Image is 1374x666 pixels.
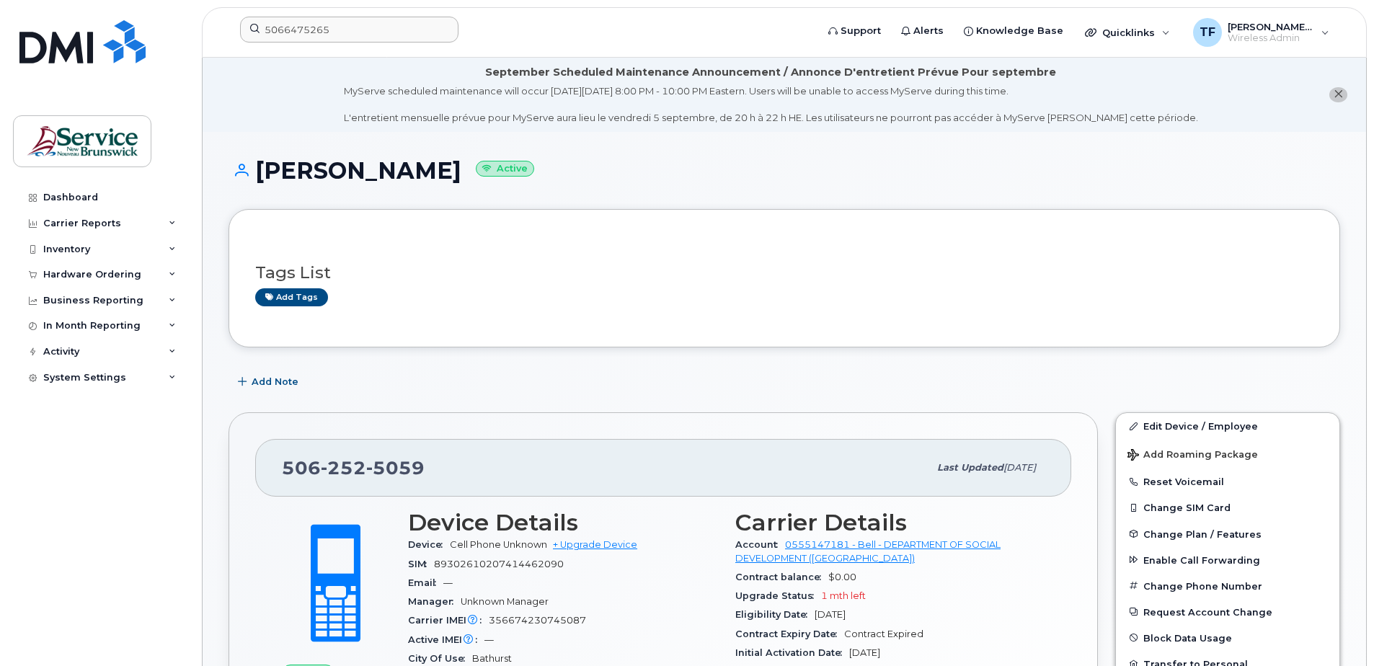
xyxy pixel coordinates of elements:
[408,559,434,569] span: SIM
[484,634,494,645] span: —
[450,539,547,550] span: Cell Phone Unknown
[849,647,880,658] span: [DATE]
[1329,87,1347,102] button: close notification
[1127,449,1258,463] span: Add Roaming Package
[735,572,828,582] span: Contract balance
[408,577,443,588] span: Email
[321,457,366,479] span: 252
[489,615,586,626] span: 356674230745087
[735,590,821,601] span: Upgrade Status
[828,572,856,582] span: $0.00
[472,653,512,664] span: Bathurst
[1116,521,1339,547] button: Change Plan / Features
[485,65,1056,80] div: September Scheduled Maintenance Announcement / Annonce D'entretient Prévue Pour septembre
[461,596,549,607] span: Unknown Manager
[844,629,923,639] span: Contract Expired
[735,629,844,639] span: Contract Expiry Date
[282,457,425,479] span: 506
[735,647,849,658] span: Initial Activation Date
[255,288,328,306] a: Add tags
[735,510,1045,536] h3: Carrier Details
[735,609,815,620] span: Eligibility Date
[443,577,453,588] span: —
[408,615,489,626] span: Carrier IMEI
[815,609,846,620] span: [DATE]
[1116,439,1339,469] button: Add Roaming Package
[229,369,311,395] button: Add Note
[1143,554,1260,565] span: Enable Call Forwarding
[1116,413,1339,439] a: Edit Device / Employee
[1003,462,1036,473] span: [DATE]
[1116,494,1339,520] button: Change SIM Card
[1116,573,1339,599] button: Change Phone Number
[735,539,1001,563] a: 0555147181 - Bell - DEPARTMENT OF SOCIAL DEVELOPMENT ([GEOGRAPHIC_DATA])
[408,653,472,664] span: City Of Use
[252,375,298,388] span: Add Note
[553,539,637,550] a: + Upgrade Device
[821,590,866,601] span: 1 mth left
[408,634,484,645] span: Active IMEI
[1143,528,1262,539] span: Change Plan / Features
[735,539,785,550] span: Account
[937,462,1003,473] span: Last updated
[408,539,450,550] span: Device
[366,457,425,479] span: 5059
[408,510,718,536] h3: Device Details
[408,596,461,607] span: Manager
[229,158,1340,183] h1: [PERSON_NAME]
[434,559,564,569] span: 89302610207414462090
[476,161,534,177] small: Active
[1116,625,1339,651] button: Block Data Usage
[1116,469,1339,494] button: Reset Voicemail
[255,264,1313,282] h3: Tags List
[344,84,1198,125] div: MyServe scheduled maintenance will occur [DATE][DATE] 8:00 PM - 10:00 PM Eastern. Users will be u...
[1116,547,1339,573] button: Enable Call Forwarding
[1116,599,1339,625] button: Request Account Change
